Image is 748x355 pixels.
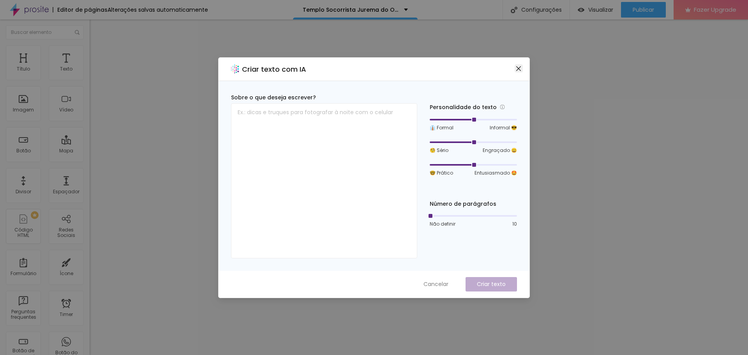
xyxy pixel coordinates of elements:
[242,64,306,74] h2: Criar texto com IA
[430,170,453,177] span: 🤓 Prático
[490,124,517,131] span: Informal 😎
[430,221,455,228] span: Não definir
[515,64,523,72] button: Close
[430,103,517,112] div: Personalidade do texto
[512,221,517,228] span: 10
[430,124,453,131] span: 👔 Formal
[483,147,517,154] span: Engraçado 😄
[515,65,522,72] span: close
[430,147,448,154] span: 🧐 Sério
[466,277,517,291] button: Criar texto
[423,280,448,288] span: Cancelar
[475,170,517,177] span: Entusiasmado 🤩
[231,94,417,102] div: Sobre o que deseja escrever?
[430,200,517,208] div: Número de parágrafos
[416,277,456,291] button: Cancelar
